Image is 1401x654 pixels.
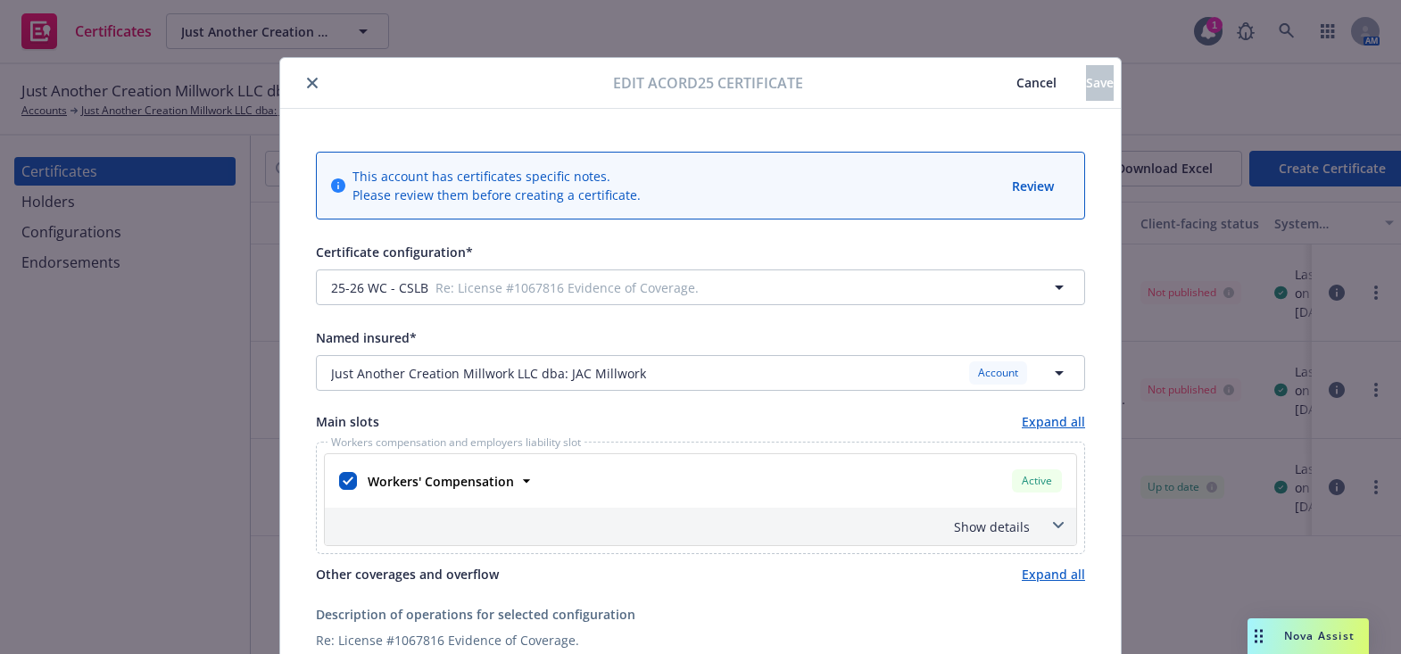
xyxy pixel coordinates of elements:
span: Just Another Creation Millwork LLC dba: JAC Millwork [331,364,646,383]
a: Expand all [1022,412,1085,431]
span: Certificate configuration* [316,244,473,261]
div: Re: License #1067816 Evidence of Coverage. [316,631,1085,650]
button: close [302,72,323,94]
button: Cancel [987,65,1086,101]
span: Workers compensation and employers liability slot [327,437,584,448]
button: Nova Assist [1248,618,1369,654]
span: Main slots [316,412,379,431]
span: Edit Acord25 certificate [613,72,803,94]
div: Show details [328,517,1030,536]
div: Please review them before creating a certificate. [352,186,641,204]
span: Nova Assist [1284,628,1355,643]
span: Save [1086,74,1114,91]
span: Other coverages and overflow [316,565,499,584]
button: Review [1010,175,1056,197]
button: Just Another Creation Millwork LLC dba: JAC MillworkAccount [316,355,1085,391]
strong: Workers' Compensation [368,473,514,490]
a: Expand all [1022,565,1085,584]
div: Show details [325,508,1076,545]
div: Drag to move [1248,618,1270,654]
span: Review [1012,178,1054,195]
span: Named insured* [316,329,417,346]
span: 25-26 WC - CSLB [331,278,428,297]
span: Active [1019,473,1055,489]
div: Account [969,361,1027,384]
span: Cancel [1016,74,1057,91]
span: Re: License #1067816 Evidence of Coverage. [435,278,911,297]
button: Save [1086,65,1114,101]
div: This account has certificates specific notes. [352,167,641,186]
div: Description of operations for selected configuration [316,605,1085,624]
button: 25-26 WC - CSLBRe: License #1067816 Evidence of Coverage. [316,269,1085,305]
